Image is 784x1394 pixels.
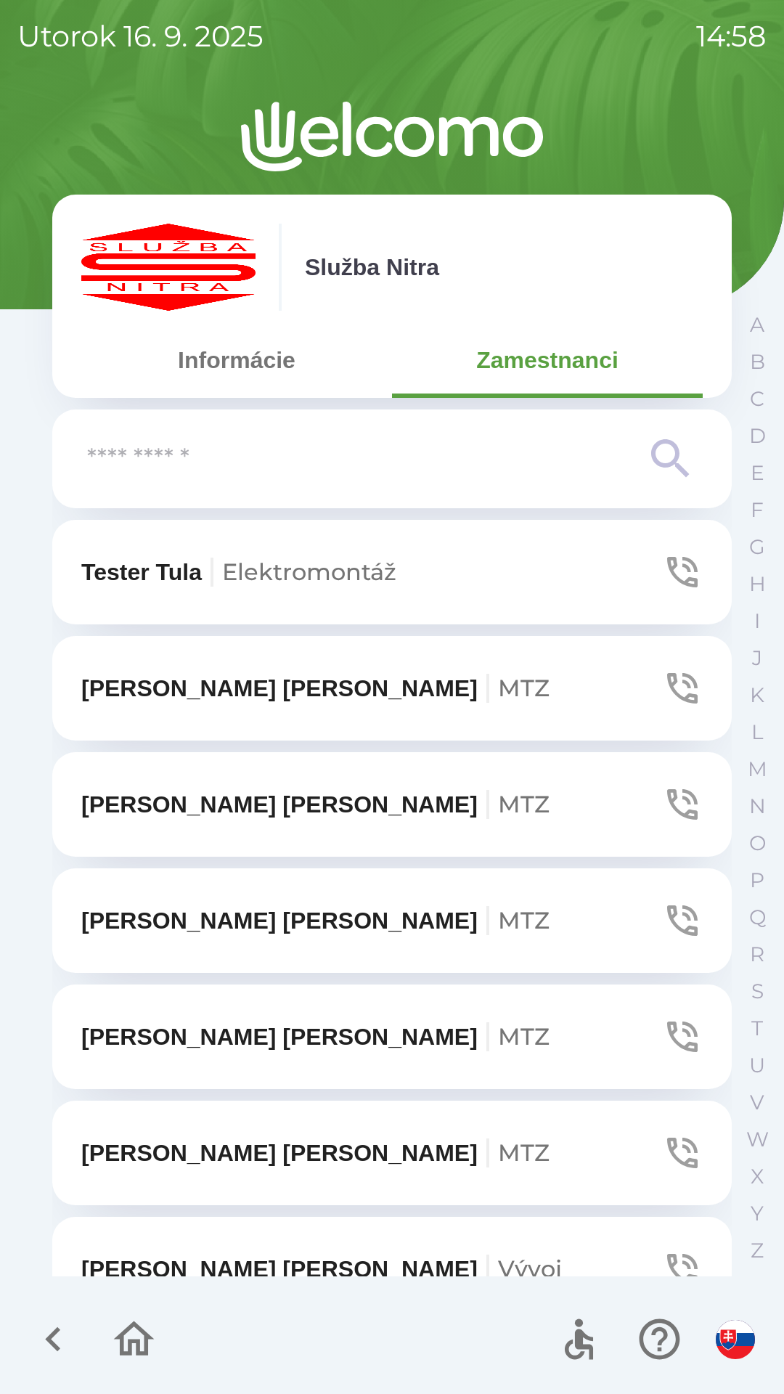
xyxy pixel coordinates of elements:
button: [PERSON_NAME] [PERSON_NAME]Vývoj [52,1217,732,1321]
p: 14:58 [696,15,767,58]
button: [PERSON_NAME] [PERSON_NAME]MTZ [52,636,732,741]
p: [PERSON_NAME] [PERSON_NAME] [81,1019,550,1054]
span: MTZ [498,1138,550,1167]
img: sk flag [716,1320,755,1359]
p: [PERSON_NAME] [PERSON_NAME] [81,671,550,706]
span: MTZ [498,790,550,818]
p: [PERSON_NAME] [PERSON_NAME] [81,903,550,938]
span: Vývoj [498,1255,562,1283]
span: MTZ [498,906,550,934]
p: [PERSON_NAME] [PERSON_NAME] [81,1252,562,1287]
button: [PERSON_NAME] [PERSON_NAME]MTZ [52,1101,732,1205]
button: [PERSON_NAME] [PERSON_NAME]MTZ [52,985,732,1089]
img: c55f63fc-e714-4e15-be12-dfeb3df5ea30.png [81,224,256,311]
span: MTZ [498,1022,550,1051]
button: [PERSON_NAME] [PERSON_NAME]MTZ [52,868,732,973]
button: Informácie [81,334,392,386]
p: Služba Nitra [305,250,439,285]
span: MTZ [498,674,550,702]
p: [PERSON_NAME] [PERSON_NAME] [81,787,550,822]
span: Elektromontáž [222,558,396,586]
img: Logo [52,102,732,171]
p: utorok 16. 9. 2025 [17,15,264,58]
p: Tester Tula [81,555,396,590]
button: Zamestnanci [392,334,703,386]
p: [PERSON_NAME] [PERSON_NAME] [81,1136,550,1170]
button: Tester TulaElektromontáž [52,520,732,624]
button: [PERSON_NAME] [PERSON_NAME]MTZ [52,752,732,857]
